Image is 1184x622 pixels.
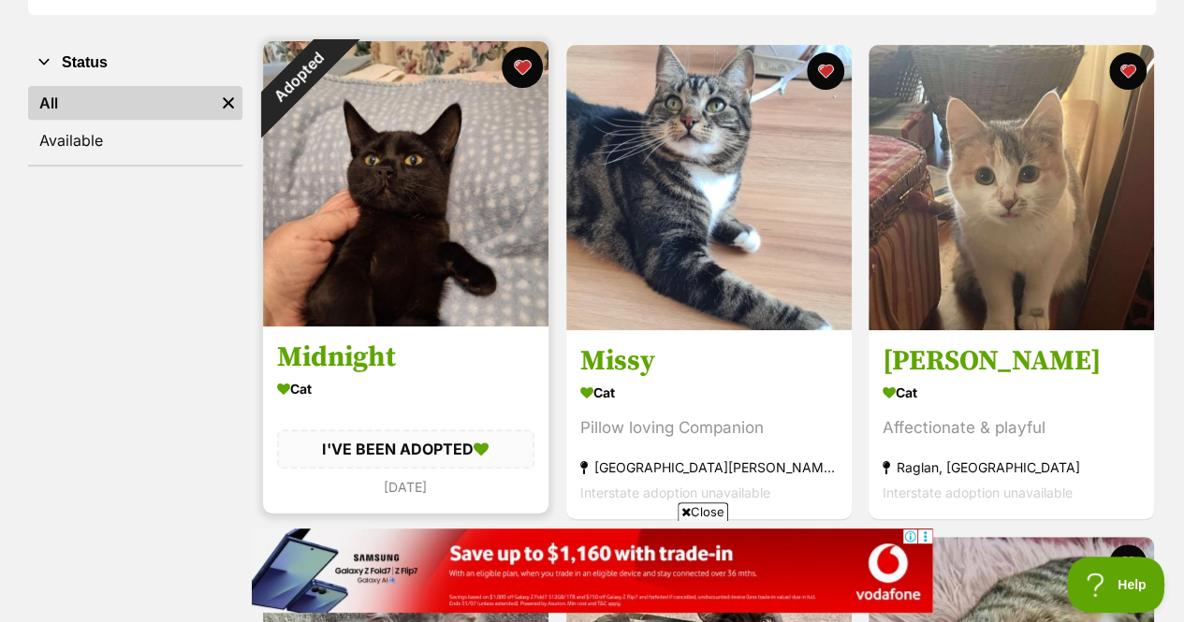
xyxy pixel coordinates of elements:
[883,415,1140,441] div: Affectionate & playful
[580,455,838,480] div: [GEOGRAPHIC_DATA][PERSON_NAME][GEOGRAPHIC_DATA]
[263,325,548,514] a: Midnight Cat I'VE BEEN ADOPTED [DATE] favourite
[883,379,1140,406] div: Cat
[580,415,838,441] div: Pillow loving Companion
[237,15,360,138] div: Adopted
[277,375,534,402] div: Cat
[28,86,214,120] a: All
[806,52,843,90] button: favourite
[28,51,242,75] button: Status
[28,123,242,157] a: Available
[883,485,1073,500] span: Interstate adoption unavailable
[263,41,548,326] img: Midnight
[883,343,1140,379] h3: [PERSON_NAME]
[580,379,838,406] div: Cat
[869,45,1154,330] img: Peachey
[580,343,838,379] h3: Missy
[214,86,242,120] a: Remove filter
[252,528,933,613] iframe: Advertisement
[1067,557,1165,613] iframe: Help Scout Beacon - Open
[1109,52,1147,90] button: favourite
[580,485,770,500] span: Interstate adoption unavailable
[28,82,242,165] div: Status
[277,340,534,375] h3: Midnight
[883,455,1140,480] div: Raglan, [GEOGRAPHIC_DATA]
[277,475,534,500] div: [DATE]
[277,429,534,469] div: I'VE BEEN ADOPTED
[1109,544,1147,582] button: favourite
[502,47,543,88] button: favourite
[869,329,1154,519] a: [PERSON_NAME] Cat Affectionate & playful Raglan, [GEOGRAPHIC_DATA] Interstate adoption unavailabl...
[566,45,852,330] img: Missy
[678,502,728,521] span: Close
[566,329,852,519] a: Missy Cat Pillow loving Companion [GEOGRAPHIC_DATA][PERSON_NAME][GEOGRAPHIC_DATA] Interstate adop...
[263,311,548,330] a: Adopted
